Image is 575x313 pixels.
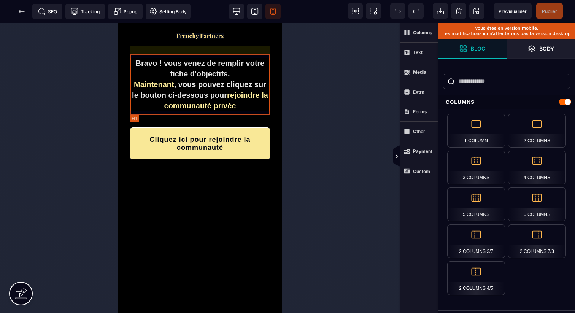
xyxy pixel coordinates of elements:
strong: Body [539,46,554,51]
div: 5 Columns [447,187,505,221]
strong: Custom [413,168,430,174]
strong: Bloc [471,46,485,51]
strong: Columns [413,30,432,35]
span: Preview [494,3,532,19]
strong: Media [413,69,426,75]
strong: Other [413,129,425,134]
div: 2 Columns 7/3 [508,224,566,258]
span: Screenshot [366,3,381,19]
p: Les modifications ici n’affecterons pas la version desktop [442,31,571,36]
span: Setting Body [149,8,187,15]
span: Publier [542,8,557,14]
div: 2 Columns [508,114,566,148]
div: 2 Columns 3/7 [447,224,505,258]
span: Open Blocks [438,39,507,59]
p: Vous êtes en version mobile. [442,25,571,31]
div: 1 Column [447,114,505,148]
strong: Extra [413,89,424,95]
strong: Payment [413,148,432,154]
div: 3 Columns [447,151,505,184]
div: 6 Columns [508,187,566,221]
strong: Forms [413,109,427,114]
div: 2 Columns 4/5 [447,261,505,295]
span: SEO [38,8,57,15]
span: Popup [114,8,137,15]
strong: Text [413,49,423,55]
div: 4 Columns [508,151,566,184]
img: f2a3730b544469f405c58ab4be6274e8_Capture_d%E2%80%99e%CC%81cran_2025-09-01_a%CC%80_20.57.27.png [57,10,106,16]
span: Tracking [71,8,100,15]
span: View components [348,3,363,19]
div: Columns [438,95,575,109]
span: Previsualiser [499,8,527,14]
h1: Bravo ! vous venez de remplir votre fiche d'objectifs. , vous pouvez cliquez sur le bouton ci-des... [11,31,152,92]
span: Open Layer Manager [507,39,575,59]
button: Cliquez ici pour rejoindre la communauté [11,105,152,137]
